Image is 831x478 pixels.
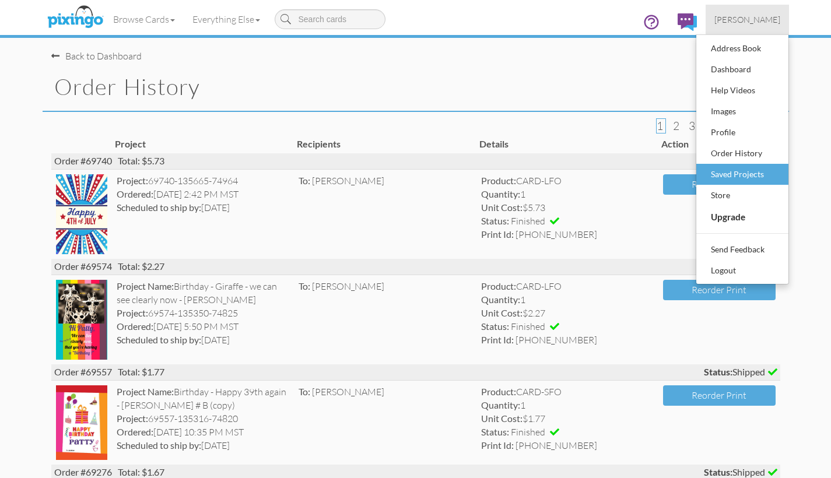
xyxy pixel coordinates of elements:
[696,164,788,185] a: Saved Projects
[117,280,290,307] div: Birthday - Giraffe - we can see clearly now - [PERSON_NAME]
[663,174,775,195] button: Reorder Print
[481,426,509,437] strong: Status:
[117,439,290,452] div: [DATE]
[516,229,597,240] span: [PHONE_NUMBER]
[117,320,290,333] div: [DATE] 5:50 PM MST
[51,259,780,275] div: Order #69574
[481,202,523,213] strong: Unit Cost:
[708,166,777,183] div: Saved Projects
[696,143,788,164] a: Order History
[708,241,777,258] div: Send Feedback
[56,385,107,460] img: 135315-1-1756877477183-4e4e5b92022497c2-qa.jpg
[51,38,780,63] nav-back: Dashboard
[184,5,269,34] a: Everything Else
[689,119,695,133] span: 3
[481,188,654,201] div: 1
[658,135,780,154] th: Action
[118,261,164,272] span: Total: $2.27
[118,466,164,477] span: Total: $1.67
[696,80,788,101] a: Help Videos
[117,385,290,412] div: Birthday - Happy 39th again - [PERSON_NAME] # B (copy)
[117,188,290,201] div: [DATE] 2:42 PM MST
[117,426,153,437] strong: Ordered:
[708,145,777,162] div: Order History
[673,119,679,133] span: 2
[117,175,148,186] strong: Project:
[704,366,732,377] strong: Status:
[516,440,597,451] span: [PHONE_NUMBER]
[56,280,107,360] img: 135350-1-1756946749021-8f6ea500a9ee4363-qa.jpg
[708,262,777,279] div: Logout
[54,75,789,99] h1: Order History
[708,103,777,120] div: Images
[117,426,290,439] div: [DATE] 10:35 PM MST
[696,38,788,59] a: Address Book
[117,321,153,332] strong: Ordered:
[481,399,520,410] strong: Quantity:
[117,333,290,347] div: [DATE]
[678,13,697,31] img: comments.svg
[708,61,777,78] div: Dashboard
[312,280,384,292] span: [PERSON_NAME]
[481,399,654,412] div: 1
[481,280,654,293] div: CARD-LFO
[118,366,164,377] span: Total: $1.77
[117,386,174,397] strong: Project Name:
[51,50,142,63] div: Back to Dashboard
[117,334,201,345] strong: Scheduled to ship by:
[696,101,788,122] a: Images
[117,188,153,199] strong: Ordered:
[51,153,780,169] div: Order #69740
[481,412,654,426] div: $1.77
[704,365,777,379] span: Shipped
[481,334,514,345] strong: Print Id:
[708,124,777,141] div: Profile
[511,215,545,227] span: Finished
[696,239,788,260] a: Send Feedback
[117,440,201,451] strong: Scheduled to ship by:
[117,307,290,320] div: 69574-135350-74825
[511,426,545,438] span: Finished
[696,260,788,281] a: Logout
[117,413,148,424] strong: Project:
[117,201,290,215] div: [DATE]
[481,229,514,240] strong: Print Id:
[299,175,310,186] span: To:
[516,334,597,346] span: [PHONE_NUMBER]
[294,135,476,154] th: Recipients
[275,9,385,29] input: Search cards
[112,135,294,154] th: Project
[481,280,516,291] strong: Product:
[481,440,514,451] strong: Print Id:
[696,206,788,228] a: Upgrade
[481,385,654,399] div: CARD-SFO
[481,293,654,307] div: 1
[696,185,788,206] a: Store
[481,321,509,332] strong: Status:
[714,15,780,24] span: [PERSON_NAME]
[481,215,509,226] strong: Status:
[117,174,290,188] div: 69740-135665-74964
[481,174,654,188] div: CARD-LFO
[708,208,777,226] div: Upgrade
[511,321,545,332] span: Finished
[481,413,523,424] strong: Unit Cost:
[657,119,663,133] span: 1
[117,202,201,213] strong: Scheduled to ship by:
[44,3,106,32] img: pixingo logo
[708,187,777,204] div: Store
[663,385,775,406] button: Reorder Print
[481,294,520,305] strong: Quantity:
[481,175,516,186] strong: Product:
[481,201,654,215] div: $5.73
[117,280,174,291] strong: Project Name:
[708,40,777,57] div: Address Book
[51,364,780,380] div: Order #69557
[481,386,516,397] strong: Product:
[299,386,310,397] span: To:
[117,412,290,426] div: 69557-135316-74820
[118,155,164,166] span: Total: $5.73
[663,280,775,300] button: Reorder Print
[476,135,659,154] th: Details
[481,307,523,318] strong: Unit Cost:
